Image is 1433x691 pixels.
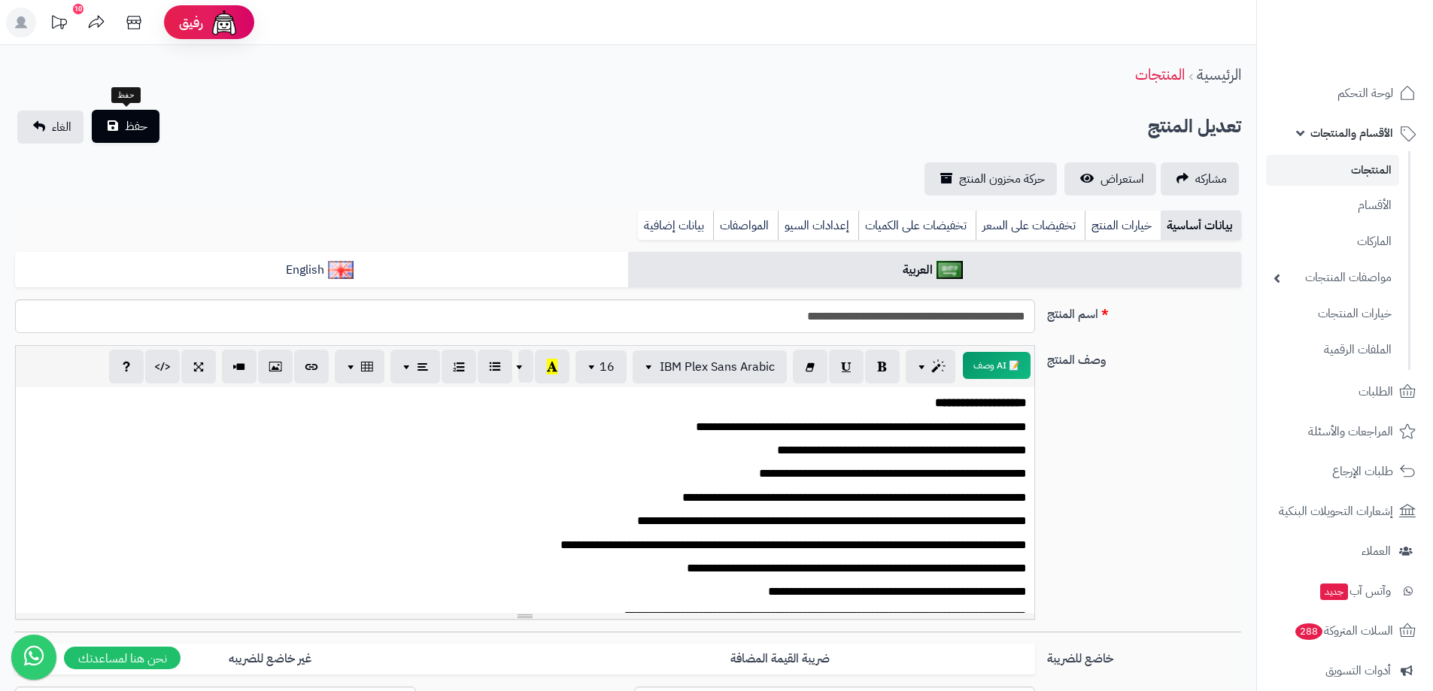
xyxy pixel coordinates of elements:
[1266,374,1424,410] a: الطلبات
[179,14,203,32] span: رفيق
[976,211,1085,241] a: تخفيضات على السعر
[628,252,1241,289] a: العربية
[1359,381,1393,402] span: الطلبات
[1266,298,1399,330] a: خيارات المنتجات
[959,170,1045,188] span: حركة مخزون المنتج
[111,87,141,104] div: حفظ
[15,252,628,289] a: English
[1279,501,1393,522] span: إشعارات التحويلات البنكية
[1295,623,1323,640] span: 288
[1041,345,1247,369] label: وصف المنتج
[1266,453,1424,489] a: طلبات الإرجاع
[1266,75,1424,111] a: لوحة التحكم
[1101,170,1144,188] span: استعراض
[1266,334,1399,366] a: الملفات الرقمية
[40,8,77,41] a: تحديثات المنصة
[1294,620,1393,641] span: السلات المتروكة
[1266,262,1399,294] a: مواصفات المنتجات
[1266,533,1424,569] a: العملاء
[1195,170,1227,188] span: مشاركه
[600,358,615,376] span: 16
[1266,226,1399,258] a: الماركات
[1266,573,1424,609] a: وآتس آبجديد
[1197,63,1241,86] a: الرئيسية
[52,118,71,136] span: الغاء
[209,8,239,38] img: ai-face.png
[1266,613,1424,649] a: السلات المتروكة288
[525,644,1035,674] label: ضريبة القيمة المضافة
[1266,653,1424,689] a: أدوات التسويق
[963,352,1031,379] button: 📝 AI وصف
[1266,155,1399,186] a: المنتجات
[924,162,1057,195] a: حركة مخزون المنتج
[1266,493,1424,529] a: إشعارات التحويلات البنكية
[1310,123,1393,144] span: الأقسام والمنتجات
[1362,541,1391,562] span: العملاء
[713,211,778,241] a: المواصفات
[1308,421,1393,442] span: المراجعات والأسئلة
[638,211,713,241] a: بيانات إضافية
[937,261,963,279] img: العربية
[1148,111,1241,142] h2: تعديل المنتج
[1041,299,1247,323] label: اسم المنتج
[1325,660,1391,681] span: أدوات التسويق
[1319,580,1391,602] span: وآتس آب
[1041,644,1247,668] label: خاضع للضريبة
[660,358,775,376] span: IBM Plex Sans Arabic
[73,4,83,14] div: 10
[575,350,627,383] button: 16
[125,117,147,135] span: حفظ
[1064,162,1156,195] a: استعراض
[17,111,83,144] a: الغاء
[1161,211,1241,241] a: بيانات أساسية
[92,110,159,143] button: حفظ
[1085,211,1161,241] a: خيارات المنتج
[633,350,787,383] button: IBM Plex Sans Arabic
[1161,162,1239,195] a: مشاركه
[1337,83,1393,104] span: لوحة التحكم
[1331,35,1419,66] img: logo-2.png
[858,211,976,241] a: تخفيضات على الكميات
[778,211,858,241] a: إعدادات السيو
[1266,414,1424,450] a: المراجعات والأسئلة
[328,261,354,279] img: English
[1332,461,1393,482] span: طلبات الإرجاع
[1266,189,1399,222] a: الأقسام
[15,644,525,674] label: غير خاضع للضريبه
[1135,63,1185,86] a: المنتجات
[1320,583,1348,600] span: جديد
